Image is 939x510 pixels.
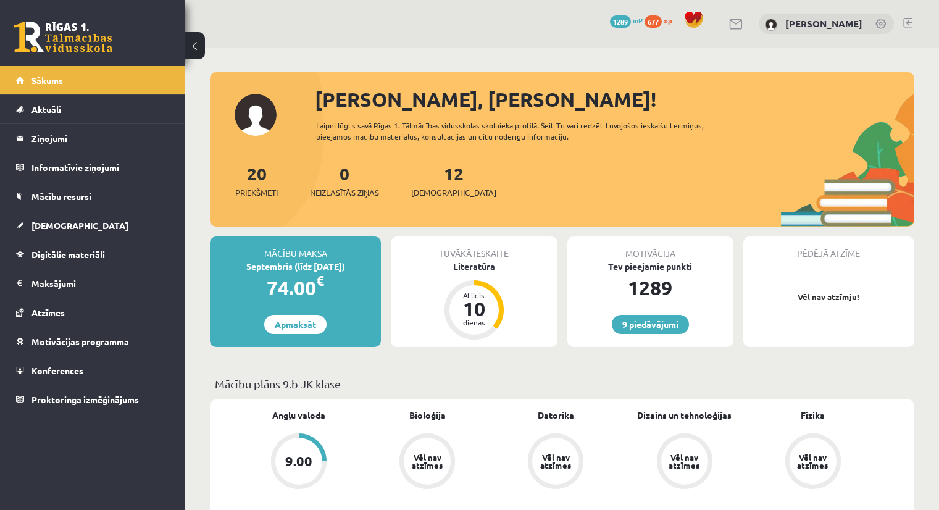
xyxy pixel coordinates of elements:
[785,17,862,30] a: [PERSON_NAME]
[31,365,83,376] span: Konferences
[31,269,170,298] legend: Maksājumi
[315,85,914,114] div: [PERSON_NAME], [PERSON_NAME]!
[235,186,278,199] span: Priekšmeti
[411,186,496,199] span: [DEMOGRAPHIC_DATA]
[316,120,739,142] div: Laipni lūgts savā Rīgas 1. Tālmācības vidusskolas skolnieka profilā. Šeit Tu vari redzēt tuvojošo...
[31,153,170,182] legend: Informatīvie ziņojumi
[16,124,170,153] a: Ziņojumi
[316,272,324,290] span: €
[16,269,170,298] a: Maksājumi
[633,15,643,25] span: mP
[645,15,678,25] a: 677 xp
[16,153,170,182] a: Informatīvie ziņojumi
[31,307,65,318] span: Atzīmes
[567,236,733,260] div: Motivācija
[610,15,643,25] a: 1289 mP
[796,453,830,469] div: Vēl nav atzīmes
[456,291,493,299] div: Atlicis
[16,385,170,414] a: Proktoringa izmēģinājums
[16,95,170,123] a: Aktuāli
[391,236,557,260] div: Tuvākā ieskaite
[801,409,825,422] a: Fizika
[567,260,733,273] div: Tev pieejamie punkti
[310,162,379,199] a: 0Neizlasītās ziņas
[664,15,672,25] span: xp
[743,236,914,260] div: Pēdējā atzīme
[765,19,777,31] img: Vera Priede
[215,375,909,392] p: Mācību plāns 9.b JK klase
[538,409,574,422] a: Datorika
[363,433,491,491] a: Vēl nav atzīmes
[749,433,877,491] a: Vēl nav atzīmes
[16,240,170,269] a: Digitālie materiāli
[16,356,170,385] a: Konferences
[16,211,170,240] a: [DEMOGRAPHIC_DATA]
[285,454,312,468] div: 9.00
[456,319,493,326] div: dienas
[667,453,702,469] div: Vēl nav atzīmes
[31,75,63,86] span: Sākums
[31,124,170,153] legend: Ziņojumi
[235,433,363,491] a: 9.00
[491,433,620,491] a: Vēl nav atzīmes
[210,273,381,303] div: 74.00
[620,433,749,491] a: Vēl nav atzīmes
[235,162,278,199] a: 20Priekšmeti
[16,327,170,356] a: Motivācijas programma
[16,66,170,94] a: Sākums
[749,291,908,303] p: Vēl nav atzīmju!
[31,104,61,115] span: Aktuāli
[16,182,170,211] a: Mācību resursi
[31,191,91,202] span: Mācību resursi
[210,260,381,273] div: Septembris (līdz [DATE])
[310,186,379,199] span: Neizlasītās ziņas
[31,249,105,260] span: Digitālie materiāli
[264,315,327,334] a: Apmaksāt
[16,298,170,327] a: Atzīmes
[411,162,496,199] a: 12[DEMOGRAPHIC_DATA]
[210,236,381,260] div: Mācību maksa
[538,453,573,469] div: Vēl nav atzīmes
[14,22,112,52] a: Rīgas 1. Tālmācības vidusskola
[645,15,662,28] span: 677
[391,260,557,341] a: Literatūra Atlicis 10 dienas
[409,409,446,422] a: Bioloģija
[31,336,129,347] span: Motivācijas programma
[637,409,732,422] a: Dizains un tehnoloģijas
[410,453,444,469] div: Vēl nav atzīmes
[31,394,139,405] span: Proktoringa izmēģinājums
[567,273,733,303] div: 1289
[612,315,689,334] a: 9 piedāvājumi
[31,220,128,231] span: [DEMOGRAPHIC_DATA]
[272,409,325,422] a: Angļu valoda
[391,260,557,273] div: Literatūra
[456,299,493,319] div: 10
[610,15,631,28] span: 1289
